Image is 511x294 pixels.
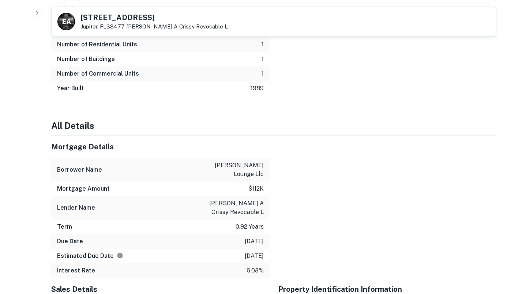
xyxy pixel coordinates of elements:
[81,23,228,30] p: Jupiter, FL33477
[57,252,123,260] h6: Estimated Due Date
[57,222,72,231] h6: Term
[57,165,102,174] h6: Borrower Name
[57,203,95,212] h6: Lender Name
[198,199,264,217] p: [PERSON_NAME] a crissy revocable l
[57,69,139,78] h6: Number of Commercial Units
[474,236,511,271] iframe: Chat Widget
[51,119,496,132] h4: All Details
[245,237,264,246] p: [DATE]
[262,55,264,64] p: 1
[245,252,264,260] p: [DATE]
[126,23,228,30] a: [PERSON_NAME] A Crissy Revocable L
[57,40,137,49] h6: Number of Residential Units
[57,55,115,64] h6: Number of Buildings
[57,237,83,246] h6: Due Date
[81,14,228,21] h5: [STREET_ADDRESS]
[57,266,95,275] h6: Interest Rate
[51,141,270,152] h5: Mortgage Details
[57,184,110,193] h6: Mortgage Amount
[247,266,264,275] p: 6.08%
[62,17,70,27] p: E A
[57,84,84,93] h6: Year Built
[251,84,264,93] p: 1989
[248,184,264,193] p: $112k
[236,222,264,231] p: 0.92 years
[198,161,264,179] p: [PERSON_NAME] lounge llc
[262,69,264,78] p: 1
[117,252,123,259] svg: Estimate is based on a standard schedule for this type of loan.
[262,40,264,49] p: 1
